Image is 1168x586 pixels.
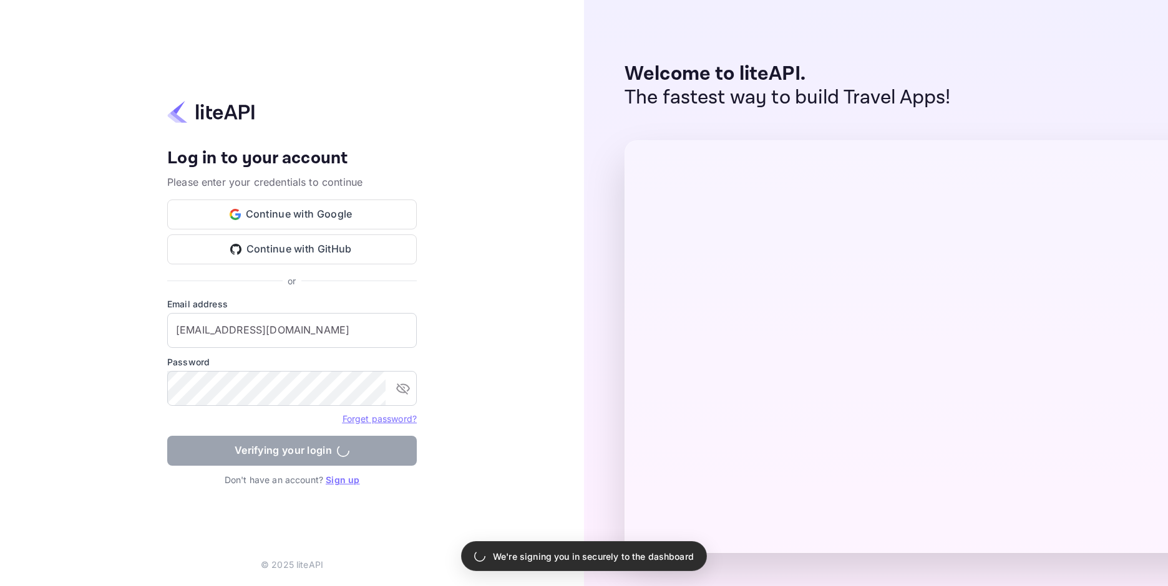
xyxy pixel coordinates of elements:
p: The fastest way to build Travel Apps! [625,86,951,110]
p: Welcome to liteAPI. [625,62,951,86]
label: Password [167,355,417,368]
p: We're signing you in securely to the dashboard [493,550,694,563]
img: liteapi [167,100,255,124]
h4: Log in to your account [167,148,417,170]
button: Continue with GitHub [167,234,417,264]
p: or [288,274,296,287]
a: Forget password? [343,413,417,424]
a: Sign up [326,474,359,485]
button: Continue with Google [167,199,417,229]
p: Don't have an account? [167,473,417,486]
label: Email address [167,297,417,310]
button: toggle password visibility [391,376,416,401]
p: © 2025 liteAPI [261,558,323,571]
a: Forget password? [343,412,417,425]
input: Enter your email address [167,313,417,348]
p: Please enter your credentials to continue [167,175,417,190]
